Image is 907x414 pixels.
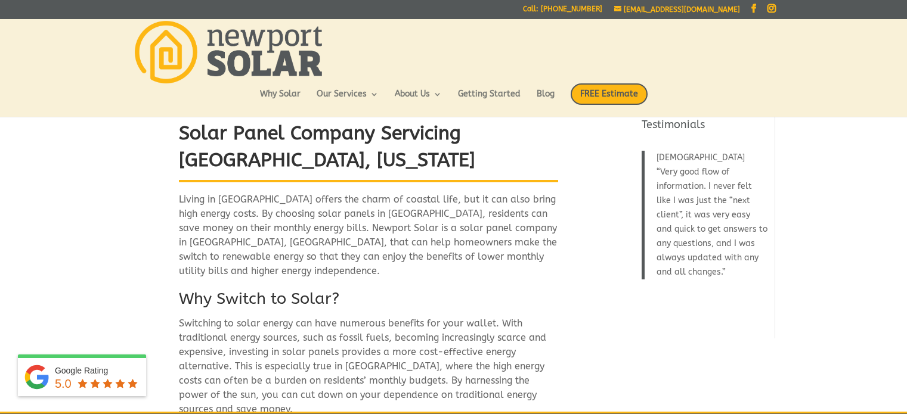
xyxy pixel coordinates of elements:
[55,377,72,390] span: 5.0
[317,90,379,110] a: Our Services
[614,5,740,14] a: [EMAIL_ADDRESS][DOMAIN_NAME]
[179,192,558,288] p: Living in [GEOGRAPHIC_DATA] offers the charm of coastal life, but it can also bring high energy c...
[537,90,555,110] a: Blog
[642,117,767,138] h4: Testimonials
[523,5,602,18] a: Call: [PHONE_NUMBER]
[55,365,140,376] div: Google Rating
[395,90,442,110] a: About Us
[135,21,322,83] img: Newport Solar | Solar Energy Optimized.
[458,90,521,110] a: Getting Started
[571,83,648,105] span: FREE Estimate
[571,83,648,117] a: FREE Estimate
[179,288,558,316] h2: Why Switch to Solar?
[657,152,745,163] span: [DEMOGRAPHIC_DATA]
[179,122,475,171] strong: Solar Panel Company Servicing [GEOGRAPHIC_DATA], [US_STATE]
[642,151,767,279] blockquote: Very good flow of information. I never felt like I was just the “next client”, it was very easy a...
[260,90,301,110] a: Why Solar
